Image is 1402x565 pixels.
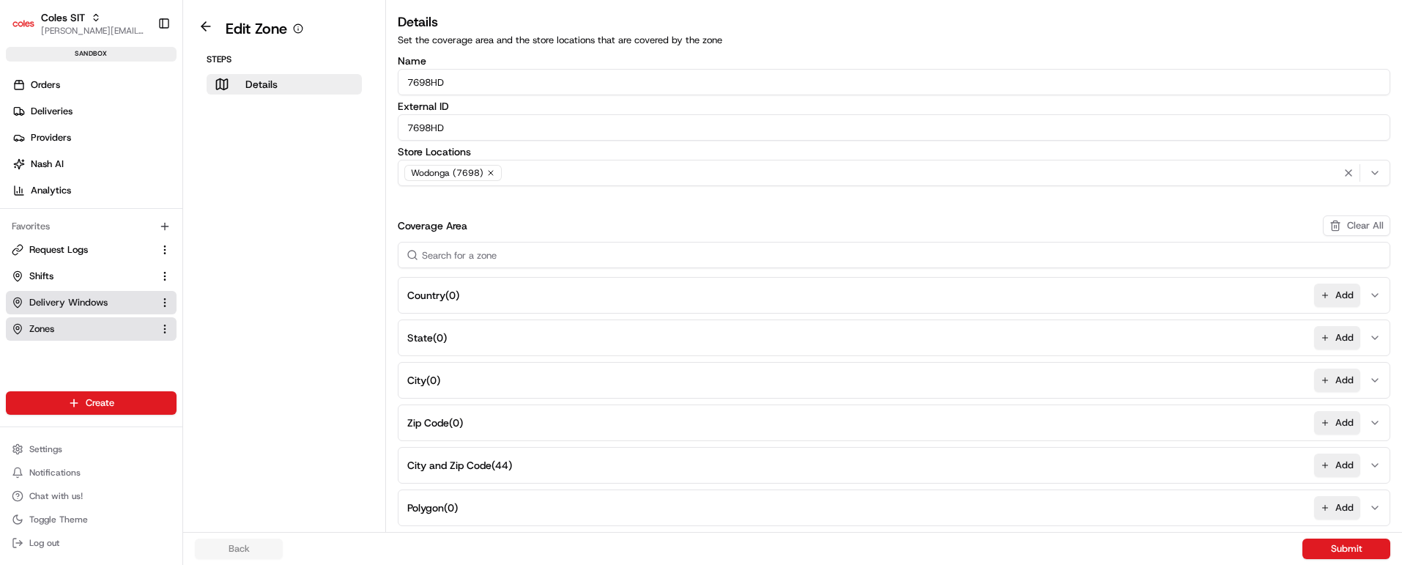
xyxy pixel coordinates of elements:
span: Log out [29,537,59,549]
a: Powered byPylon [103,248,177,259]
button: [PERSON_NAME][EMAIL_ADDRESS][PERSON_NAME][PERSON_NAME][DOMAIN_NAME] [41,25,146,37]
div: Favorites [6,215,177,238]
span: Create [86,396,114,410]
a: Shifts [12,270,153,283]
button: Start new chat [249,144,267,162]
span: Chat with us! [29,490,83,502]
img: Nash [15,15,44,44]
a: Delivery Windows [12,296,153,309]
div: sandbox [6,47,177,62]
span: Zones [29,322,54,336]
button: Chat with us! [6,486,177,506]
button: Add [1314,369,1360,392]
button: Add [1314,284,1360,307]
a: Orders [6,73,182,97]
button: Add [1314,411,1360,435]
a: 💻API Documentation [118,207,241,233]
h3: Details [398,12,1390,32]
span: Orders [31,78,60,92]
span: Toggle Theme [29,514,88,525]
button: Add [1314,326,1360,350]
div: We're available if you need us! [50,155,185,166]
span: City and Zip Code ( 44 ) [407,458,512,473]
a: Deliveries [6,100,182,123]
h3: Coverage Area [398,218,467,233]
span: Country ( 0 ) [407,288,459,303]
span: Settings [29,443,62,455]
button: City(0)Add [401,363,1387,398]
button: Coles SITColes SIT[PERSON_NAME][EMAIL_ADDRESS][PERSON_NAME][PERSON_NAME][DOMAIN_NAME] [6,6,152,41]
h1: Edit Zone [226,18,287,39]
span: Deliveries [31,105,73,118]
a: Nash AI [6,152,182,176]
button: Settings [6,439,177,459]
span: API Documentation [138,213,235,227]
span: Pylon [146,248,177,259]
button: Toggle Theme [6,509,177,530]
a: Zones [12,322,153,336]
button: State(0)Add [401,320,1387,355]
input: Search for a zone [398,242,1390,268]
img: Coles SIT [12,12,35,35]
span: Wodonga (7698) [411,167,483,179]
label: Name [398,56,1390,66]
span: Delivery Windows [29,296,108,309]
p: Details [245,77,278,92]
label: Store Locations [398,147,1390,157]
p: Set the coverage area and the store locations that are covered by the zone [398,34,1390,47]
input: Clear [38,95,242,110]
button: Coles SIT [41,10,85,25]
span: Shifts [29,270,53,283]
button: Add [1314,496,1360,520]
span: Providers [31,131,71,144]
span: City ( 0 ) [407,373,440,388]
button: Request Logs [6,238,177,262]
span: Notifications [29,467,81,479]
a: Providers [6,126,182,149]
button: Country(0)Add [401,278,1387,313]
button: Notifications [6,462,177,483]
span: Analytics [31,184,71,197]
button: Submit [1302,539,1390,559]
div: 📗 [15,214,26,226]
button: Shifts [6,265,177,288]
button: Log out [6,533,177,553]
button: Zip Code(0)Add [401,405,1387,440]
span: State ( 0 ) [407,330,447,345]
button: City and Zip Code(44)Add [401,448,1387,483]
label: External ID [398,101,1390,111]
button: Zones [6,317,177,341]
div: 💻 [124,214,136,226]
span: Knowledge Base [29,213,112,227]
span: Polygon ( 0 ) [407,501,458,515]
span: Request Logs [29,243,88,256]
a: Request Logs [12,243,153,256]
div: Start new chat [50,140,240,155]
button: Create [6,391,177,415]
p: Welcome 👋 [15,59,267,82]
img: 1736555255976-a54dd68f-1ca7-489b-9aae-adbdc363a1c4 [15,140,41,166]
button: Delivery Windows [6,291,177,314]
a: 📗Knowledge Base [9,207,118,233]
span: Nash AI [31,158,64,171]
span: Zip Code ( 0 ) [407,416,463,430]
button: Details [207,74,362,95]
button: Polygon(0)Add [401,490,1387,525]
p: Steps [207,53,362,65]
button: Add [1314,454,1360,477]
button: Wodonga (7698) [398,160,1390,186]
a: Analytics [6,179,182,202]
button: Clear All [1323,215,1390,236]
